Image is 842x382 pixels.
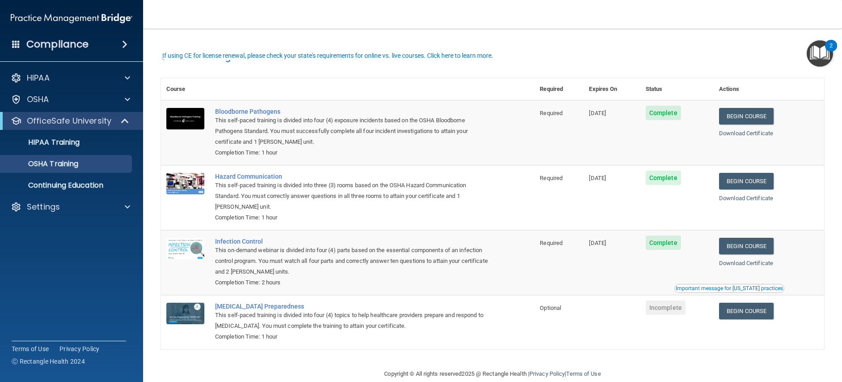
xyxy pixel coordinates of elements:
th: Actions [714,78,824,100]
button: Read this if you are a dental practitioner in the state of CA [674,284,784,293]
span: Required [540,110,563,116]
div: Completion Time: 2 hours [215,277,490,288]
p: Continuing Education [6,181,128,190]
span: Complete [646,171,681,185]
span: [DATE] [589,175,606,181]
span: Optional [540,305,561,311]
p: HIPAA [27,73,50,83]
p: OSHA [27,94,49,105]
p: OfficeSafe University [27,116,111,126]
button: Open Resource Center, 2 new notifications [807,40,833,67]
a: Hazard Communication [215,173,490,180]
span: Incomplete [646,300,685,315]
div: This self-paced training is divided into four (4) exposure incidents based on the OSHA Bloodborne... [215,115,490,147]
p: HIPAA Training [6,138,80,147]
h4: OSHA Training [161,50,824,63]
a: Begin Course [719,173,774,189]
div: This self-paced training is divided into four (4) topics to help healthcare providers prepare and... [215,310,490,331]
div: Important message for [US_STATE] practices [676,286,783,291]
div: 2 [829,46,833,57]
th: Expires On [584,78,640,100]
a: [MEDICAL_DATA] Preparedness [215,303,490,310]
span: Complete [646,106,681,120]
p: OSHA Training [6,159,78,168]
a: OSHA [11,94,130,105]
div: Completion Time: 1 hour [215,331,490,342]
div: If using CE for license renewal, please check your state's requirements for online vs. live cours... [162,52,493,59]
button: If using CE for license renewal, please check your state's requirements for online vs. live cours... [161,51,495,60]
a: HIPAA [11,73,130,83]
img: PMB logo [11,9,132,27]
span: Ⓒ Rectangle Health 2024 [12,357,85,366]
span: [DATE] [589,110,606,116]
a: Privacy Policy [59,344,100,353]
a: OfficeSafe University [11,116,130,126]
a: Begin Course [719,238,774,254]
a: Download Certificate [719,260,773,266]
div: Completion Time: 1 hour [215,147,490,158]
th: Course [161,78,210,100]
a: Terms of Use [566,370,601,377]
div: This self-paced training is divided into three (3) rooms based on the OSHA Hazard Communication S... [215,180,490,212]
th: Status [640,78,714,100]
div: Completion Time: 1 hour [215,212,490,223]
span: Complete [646,236,681,250]
a: Bloodborne Pathogens [215,108,490,115]
a: Download Certificate [719,130,773,137]
div: This on-demand webinar is divided into four (4) parts based on the essential components of an inf... [215,245,490,277]
th: Required [534,78,584,100]
a: Begin Course [719,108,774,124]
a: Terms of Use [12,344,49,353]
a: Download Certificate [719,195,773,202]
h4: Compliance [26,38,89,51]
span: Required [540,175,563,181]
a: Settings [11,202,130,212]
a: Infection Control [215,238,490,245]
a: Privacy Policy [529,370,565,377]
span: Required [540,240,563,246]
a: Begin Course [719,303,774,319]
span: [DATE] [589,240,606,246]
p: Settings [27,202,60,212]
